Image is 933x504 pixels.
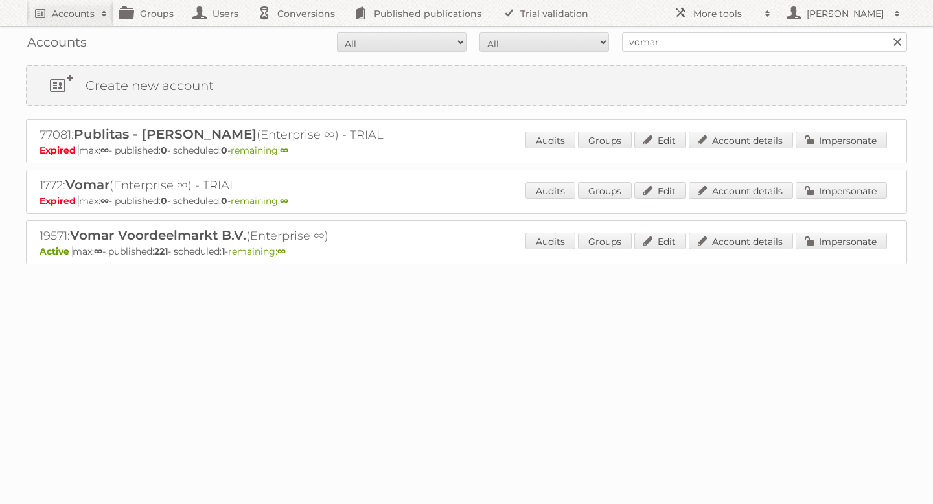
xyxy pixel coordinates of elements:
a: Edit [634,132,686,148]
a: Edit [634,182,686,199]
span: Vomar Voordeelmarkt B.V. [70,227,246,243]
span: Active [40,246,73,257]
a: Groups [578,182,632,199]
h2: 19571: (Enterprise ∞) [40,227,493,244]
a: Groups [578,233,632,249]
a: Audits [525,132,575,148]
h2: More tools [693,7,758,20]
a: Audits [525,233,575,249]
strong: ∞ [100,195,109,207]
p: max: - published: - scheduled: - [40,144,893,156]
strong: ∞ [277,246,286,257]
strong: ∞ [94,246,102,257]
strong: 0 [161,144,167,156]
a: Groups [578,132,632,148]
strong: 0 [161,195,167,207]
a: Create new account [27,66,906,105]
a: Account details [689,132,793,148]
span: Publitas - [PERSON_NAME] [74,126,257,142]
h2: 1772: (Enterprise ∞) - TRIAL [40,177,493,194]
a: Impersonate [796,182,887,199]
p: max: - published: - scheduled: - [40,246,893,257]
strong: 1 [222,246,225,257]
p: max: - published: - scheduled: - [40,195,893,207]
span: remaining: [231,195,288,207]
a: Account details [689,233,793,249]
a: Impersonate [796,132,887,148]
strong: ∞ [100,144,109,156]
a: Impersonate [796,233,887,249]
strong: 0 [221,195,227,207]
strong: 0 [221,144,227,156]
h2: 77081: (Enterprise ∞) - TRIAL [40,126,493,143]
a: Edit [634,233,686,249]
strong: ∞ [280,144,288,156]
a: Audits [525,182,575,199]
span: Expired [40,195,79,207]
h2: Accounts [52,7,95,20]
span: remaining: [231,144,288,156]
span: Vomar [65,177,109,192]
strong: 221 [154,246,168,257]
span: Expired [40,144,79,156]
a: Account details [689,182,793,199]
strong: ∞ [280,195,288,207]
h2: [PERSON_NAME] [803,7,888,20]
span: remaining: [228,246,286,257]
